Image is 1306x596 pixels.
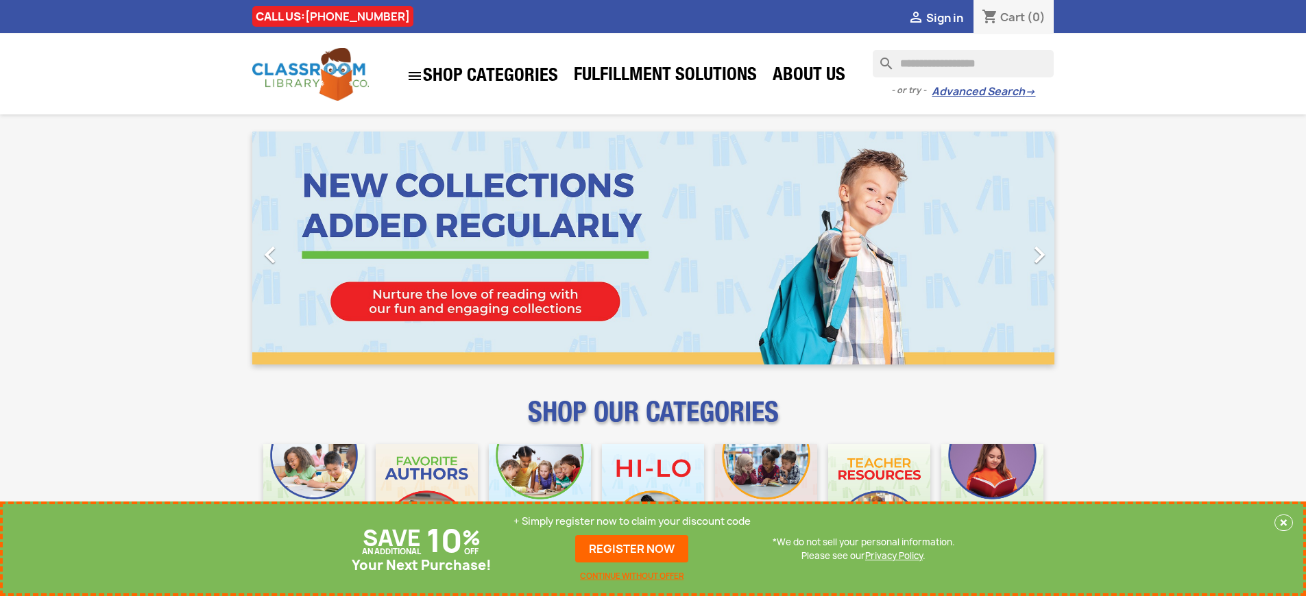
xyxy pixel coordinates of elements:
div: CALL US: [252,6,413,27]
a: SHOP CATEGORIES [400,61,565,91]
ul: Carousel container [252,132,1054,364]
img: CLC_HiLo_Mobile.jpg [602,444,704,546]
a: Advanced Search→ [932,85,1035,99]
a:  Sign in [908,10,963,25]
p: SHOP OUR CATEGORIES [252,408,1054,433]
img: CLC_Phonics_And_Decodables_Mobile.jpg [489,444,591,546]
span: Cart [1000,10,1025,25]
span: (0) [1027,10,1045,25]
img: CLC_Favorite_Authors_Mobile.jpg [376,444,478,546]
i:  [407,68,423,84]
input: Search [873,50,1054,77]
i:  [253,238,287,272]
a: [PHONE_NUMBER] [305,9,410,24]
img: Classroom Library Company [252,48,369,101]
a: Fulfillment Solutions [567,63,764,90]
span: Sign in [926,10,963,25]
img: CLC_Teacher_Resources_Mobile.jpg [828,444,930,546]
img: CLC_Fiction_Nonfiction_Mobile.jpg [715,444,817,546]
i: shopping_cart [982,10,998,26]
span: - or try - [891,84,932,97]
a: Previous [252,132,373,364]
i:  [1022,238,1056,272]
span: → [1025,85,1035,99]
a: Next [934,132,1054,364]
img: CLC_Bulk_Mobile.jpg [263,444,365,546]
img: CLC_Dyslexia_Mobile.jpg [941,444,1043,546]
i: search [873,50,889,66]
a: About Us [766,63,852,90]
i:  [908,10,924,27]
